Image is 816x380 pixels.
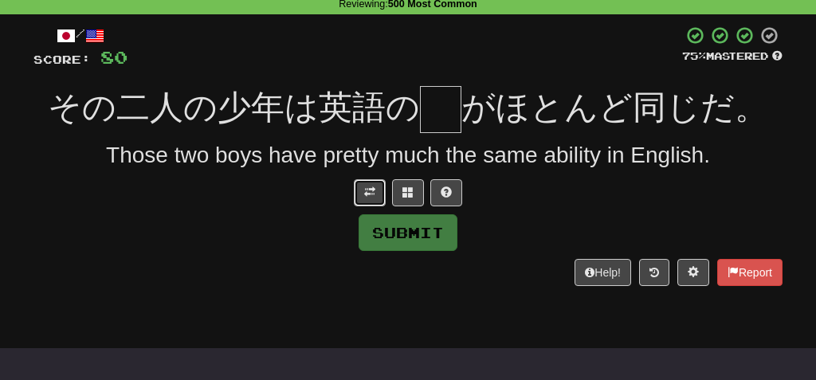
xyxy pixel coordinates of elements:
button: Single letter hint - you only get 1 per sentence and score half the points! alt+h [430,179,462,206]
button: Round history (alt+y) [639,259,669,286]
span: 80 [100,47,127,67]
span: 75 % [682,49,706,62]
div: / [33,25,127,45]
button: Toggle translation (alt+t) [354,179,386,206]
span: がほとんど同じだ。 [461,88,768,126]
button: Submit [359,214,457,251]
button: Switch sentence to multiple choice alt+p [392,179,424,206]
span: その二人の少年は英語の [48,88,420,126]
button: Report [717,259,783,286]
button: Help! [575,259,631,286]
div: Those two boys have pretty much the same ability in English. [33,139,783,171]
span: Score: [33,53,91,66]
div: Mastered [682,49,783,64]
